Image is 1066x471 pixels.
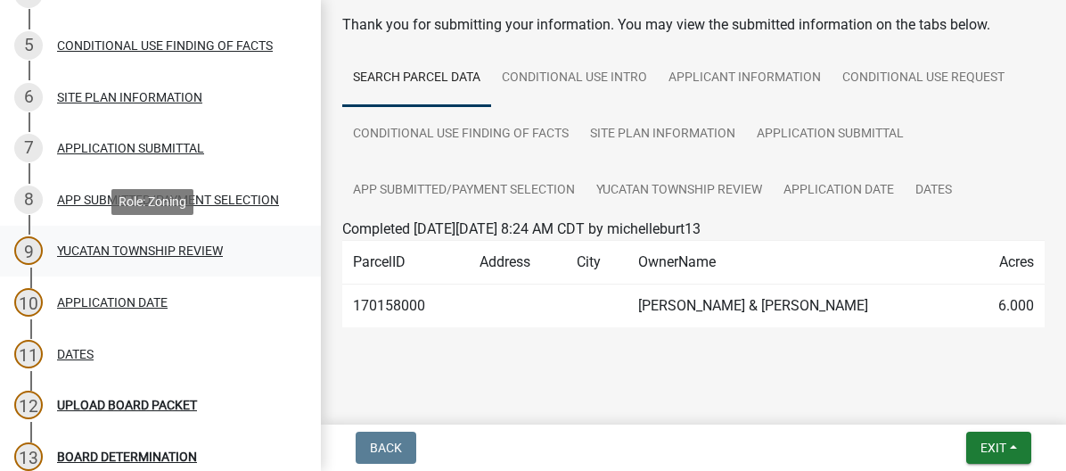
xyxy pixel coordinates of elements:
[14,391,43,419] div: 12
[469,241,566,285] td: Address
[14,31,43,60] div: 5
[658,50,832,107] a: APPLICANT INFORMATION
[57,142,204,154] div: APPLICATION SUBMITTAL
[57,450,197,463] div: BOARD DETERMINATION
[905,162,963,219] a: DATES
[57,348,94,360] div: DATES
[627,241,967,285] td: OwnerName
[14,134,43,162] div: 7
[356,432,416,464] button: Back
[111,189,193,215] div: Role: Zoning
[967,241,1045,285] td: Acres
[966,432,1031,464] button: Exit
[832,50,1015,107] a: CONDITIONAL USE REQUEST
[579,106,746,163] a: SITE PLAN INFORMATION
[14,288,43,317] div: 10
[342,50,491,107] a: Search Parcel Data
[773,162,905,219] a: APPLICATION DATE
[14,83,43,112] div: 6
[746,106,914,163] a: APPLICATION SUBMITTAL
[627,285,967,328] td: [PERSON_NAME] & [PERSON_NAME]
[566,241,627,285] td: City
[491,50,658,107] a: CONDITIONAL USE INTRO
[57,296,168,309] div: APPLICATION DATE
[342,162,586,219] a: APP SUBMITTED/PAYMENT SELECTION
[980,441,1006,455] span: Exit
[342,106,579,163] a: CONDITIONAL USE FINDING OF FACTS
[57,39,273,52] div: CONDITIONAL USE FINDING OF FACTS
[342,220,701,237] span: Completed [DATE][DATE] 8:24 AM CDT by michelleburt13
[967,285,1045,328] td: 6.000
[14,236,43,265] div: 9
[370,441,402,455] span: Back
[57,194,279,206] div: APP SUBMITTED/PAYMENT SELECTION
[342,241,469,285] td: ParcelID
[342,285,469,328] td: 170158000
[586,162,773,219] a: YUCATAN TOWNSHIP REVIEW
[57,244,223,257] div: YUCATAN TOWNSHIP REVIEW
[57,399,197,411] div: UPLOAD BOARD PACKET
[14,186,43,214] div: 8
[14,340,43,368] div: 11
[342,14,1045,36] div: Thank you for submitting your information. You may view the submitted information on the tabs below.
[14,442,43,471] div: 13
[57,91,202,103] div: SITE PLAN INFORMATION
